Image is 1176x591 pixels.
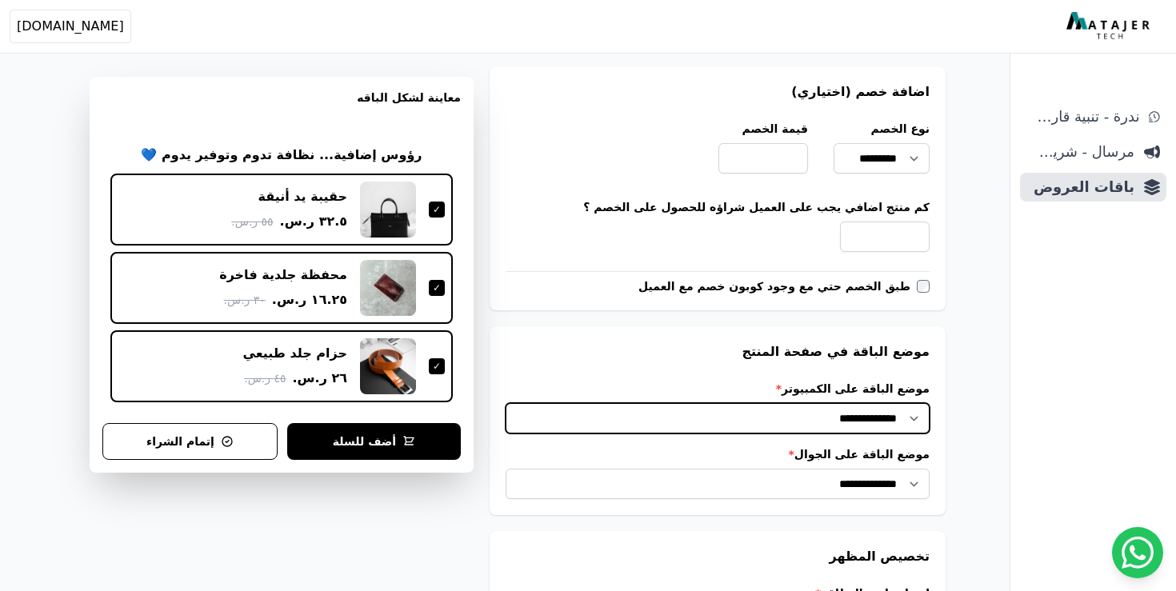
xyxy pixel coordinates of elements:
span: ٤٥ ر.س. [244,370,286,387]
button: [DOMAIN_NAME] [10,10,131,43]
span: مرسال - شريط دعاية [1026,141,1134,163]
span: [DOMAIN_NAME] [17,17,124,36]
label: موضع الباقة على الكمبيوتر [506,381,930,397]
span: باقات العروض [1026,176,1134,198]
div: حقيبة يد أنيقة [258,188,347,206]
h3: اضافة خصم (اختياري) [506,82,930,102]
label: موضع الباقة على الجوال [506,446,930,462]
label: طبق الخصم حتي مع وجود كوبون خصم مع العميل [638,278,917,294]
span: ندرة - تنبية قارب علي النفاذ [1026,106,1139,128]
span: ١٦.٢٥ ر.س. [272,290,347,309]
img: حزام جلد طبيعي [360,338,416,394]
h3: موضع الباقة في صفحة المنتج [506,342,930,361]
span: ٢٦ ر.س. [292,369,347,388]
div: حزام جلد طبيعي [243,345,348,362]
div: محفظة جلدية فاخرة [219,266,347,284]
span: ٣٢.٥ ر.س. [280,212,347,231]
label: نوع الخصم [834,121,930,137]
span: ٥٥ ر.س. [231,214,273,230]
button: إتمام الشراء [102,423,278,460]
img: MatajerTech Logo [1066,12,1154,41]
label: قيمة الخصم [718,121,808,137]
button: أضف للسلة [287,423,461,460]
img: حقيبة يد أنيقة [360,182,416,238]
img: محفظة جلدية فاخرة [360,260,416,316]
h3: تخصيص المظهر [506,547,930,566]
h2: رؤوس إضافية... نظافة تدوم وتوفير يدوم 💙 [141,146,422,165]
span: ٣٠ ر.س. [224,292,266,309]
h3: معاينة لشكل الباقه [102,90,461,125]
label: كم منتج اضافي يجب على العميل شراؤه للحصول على الخصم ؟ [506,199,930,215]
